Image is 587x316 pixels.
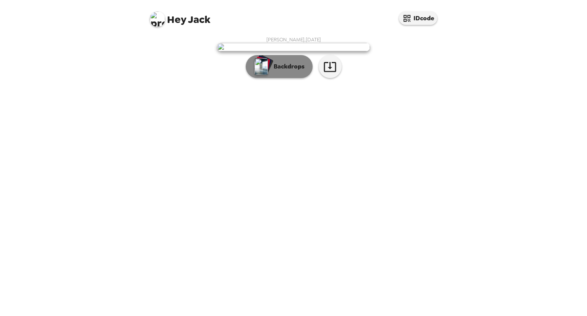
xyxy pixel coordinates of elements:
[150,11,165,27] img: profile pic
[150,8,210,25] span: Jack
[246,55,313,78] button: Backdrops
[266,36,321,43] span: [PERSON_NAME] , [DATE]
[217,43,370,51] img: user
[270,62,305,71] p: Backdrops
[167,13,186,26] span: Hey
[399,11,437,25] button: IDcode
